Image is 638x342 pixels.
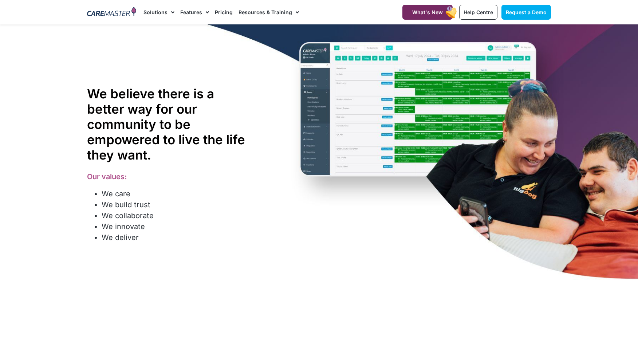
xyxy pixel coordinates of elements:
li: We build trust [102,199,254,210]
img: CareMaster Logo [87,7,136,18]
li: We innovate [102,221,254,232]
span: Help Centre [464,9,493,15]
li: We care [102,188,254,199]
h3: Our values: [87,172,254,181]
span: What's New [412,9,443,15]
li: We deliver [102,232,254,243]
a: Help Centre [459,5,497,20]
a: What's New [402,5,453,20]
a: Request a Demo [501,5,551,20]
li: We collaborate [102,210,254,221]
h1: We believe there is a better way for our community to be empowered to live the life they want. [87,86,254,162]
span: Request a Demo [506,9,547,15]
